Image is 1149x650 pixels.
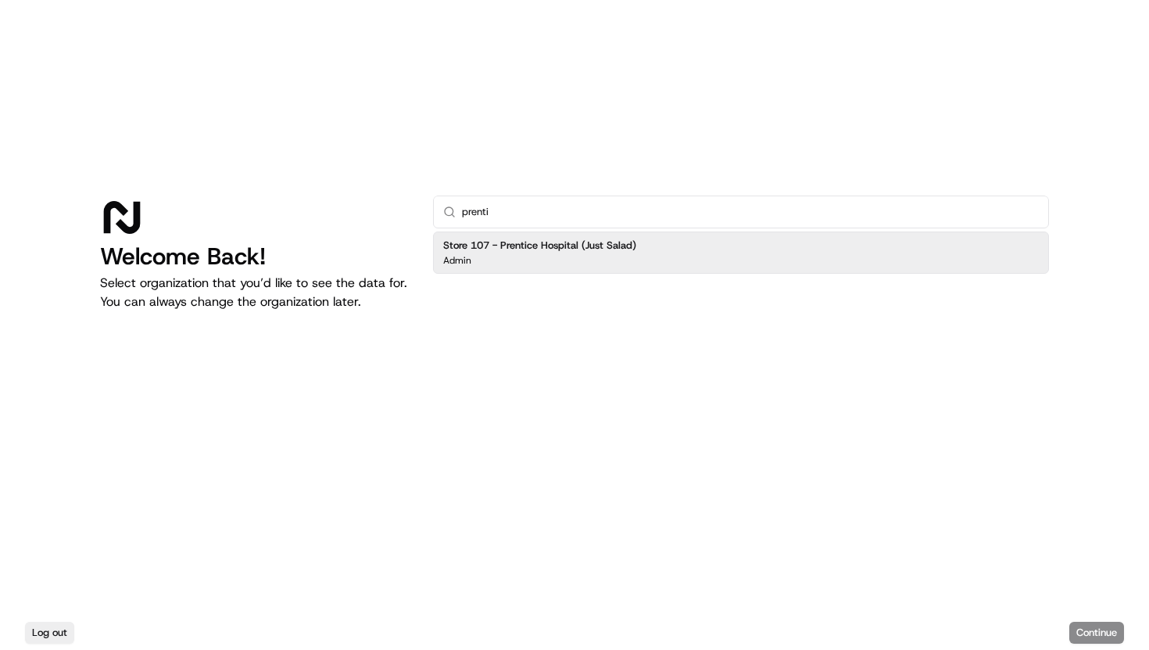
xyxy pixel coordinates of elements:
[100,242,408,271] h1: Welcome Back!
[462,196,1039,228] input: Type to search...
[443,239,636,253] h2: Store 107 - Prentice Hospital (Just Salad)
[433,228,1049,277] div: Suggestions
[25,622,74,644] button: Log out
[100,274,408,311] p: Select organization that you’d like to see the data for. You can always change the organization l...
[443,254,471,267] p: Admin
